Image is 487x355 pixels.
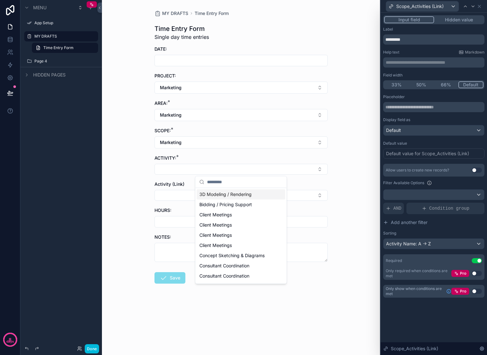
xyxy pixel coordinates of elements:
[154,190,328,201] button: Select Button
[409,81,434,88] button: 50%
[393,205,401,212] span: AND
[33,4,47,11] span: Menu
[199,283,249,289] span: Contractor Coordination
[154,46,167,52] span: DATE:
[391,219,427,226] span: Add another filter
[34,59,94,64] label: Page 4
[383,217,484,228] button: Add another filter
[465,50,484,55] span: Markdown
[34,34,94,39] label: MY DRAFTS
[199,191,252,198] span: 3D Modeling / Rendering
[383,50,399,55] label: Help text
[85,344,99,353] button: Done
[383,94,405,99] label: Placeholder
[383,73,403,78] label: Field width
[32,43,98,53] a: Time Entry Form
[199,242,232,249] span: Client Meetings
[154,136,328,149] button: Select Button
[154,24,209,33] h1: Time Entry Form
[154,73,176,78] span: PROJECT:
[154,33,209,41] span: Single day time entries
[199,232,232,238] span: Client Meetings
[154,181,184,187] span: Activity (Link)
[33,72,66,78] span: Hidden pages
[383,239,484,249] div: Activity Name: A -> Z
[199,252,265,259] span: Concept Sketching & Diagrams
[6,339,14,344] p: days
[460,289,466,294] span: Pro
[154,82,328,94] button: Select Button
[199,212,232,218] span: Client Meetings
[459,50,484,55] a: Markdown
[386,268,451,279] div: Only required when conditions are met
[9,337,11,343] p: 8
[383,141,407,146] label: Default value
[386,286,444,296] span: Only show when conditions are met
[460,271,466,276] span: Pro
[383,27,393,32] label: Label
[384,81,409,88] button: 33%
[199,273,249,279] span: Consultant Coordination
[383,57,484,68] div: scrollable content
[196,188,287,284] div: Suggestions
[154,207,171,213] span: HOURS:
[162,10,188,17] span: MY DRAFTS
[434,16,483,23] button: Hidden value
[383,238,484,249] button: Activity Name: A -> Z
[386,258,402,263] div: Required
[383,180,424,185] label: Filter Available Options
[396,3,444,10] span: Scope_Activities (Link)
[160,84,182,91] span: Marketing
[386,168,449,173] div: Allow users to create new records?
[384,16,434,23] button: Input field
[383,117,410,122] label: Display field as
[386,1,459,12] button: Scope_Activities (Link)
[154,128,171,133] span: SCOPE:
[154,10,188,17] a: MY DRAFTS
[154,164,328,175] button: Select Button
[383,231,396,236] label: Sorting
[383,125,484,136] button: Default
[154,155,176,161] span: ACTIVITY:
[199,263,249,269] span: Consultant Coordination
[154,234,171,240] span: NOTES:
[154,100,168,106] span: AREA:
[154,109,328,121] button: Select Button
[195,10,229,17] a: Time Entry Form
[160,112,182,118] span: Marketing
[34,20,94,25] label: App Setup
[458,81,484,88] button: Default
[199,222,232,228] span: Client Meetings
[386,127,401,134] span: Default
[386,150,469,157] div: Default value for Scope_Activities (Link)
[391,345,438,352] span: Scope_Activities (Link)
[160,139,182,146] span: Marketing
[429,205,469,212] span: Condition group
[199,201,252,208] span: Bidding / Pricing Support
[433,81,458,88] button: 66%
[43,45,74,50] span: Time Entry Form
